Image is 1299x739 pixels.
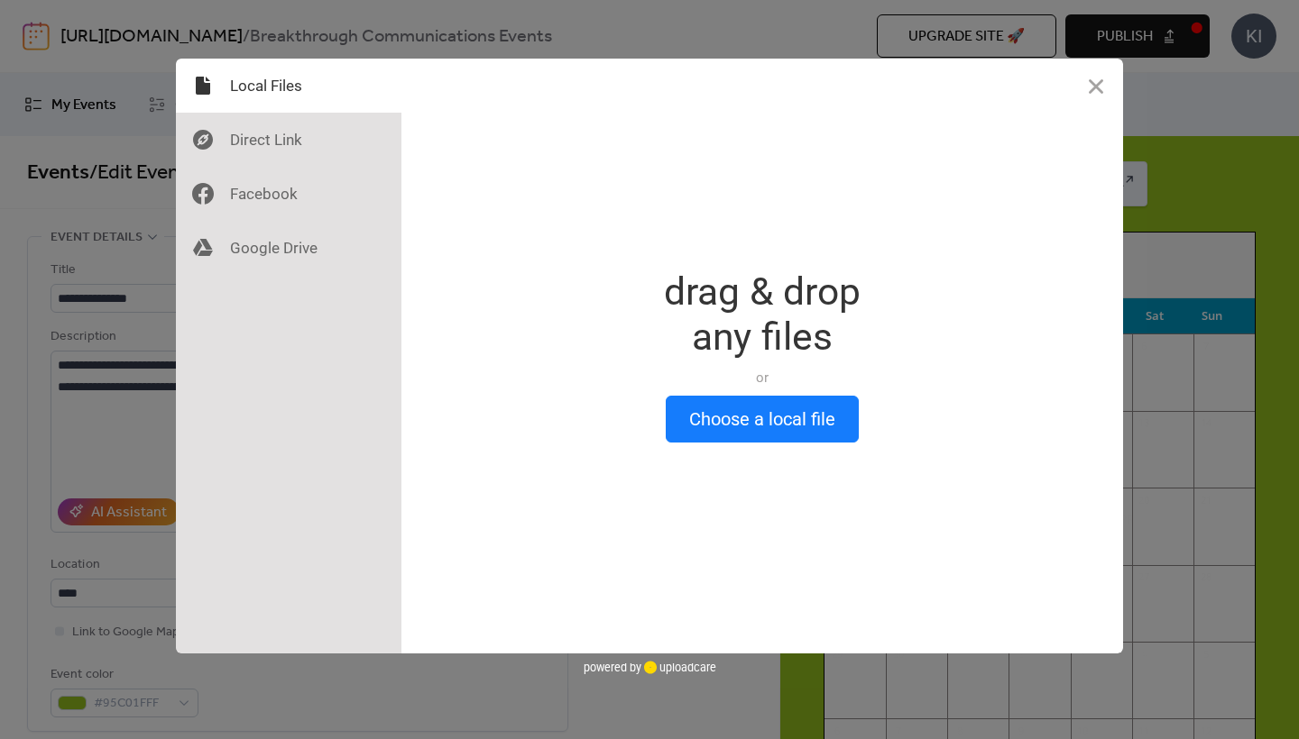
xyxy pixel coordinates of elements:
[584,653,716,680] div: powered by
[176,59,401,113] div: Local Files
[664,269,861,360] div: drag & drop any files
[664,369,861,387] div: or
[176,113,401,167] div: Direct Link
[176,167,401,221] div: Facebook
[1069,59,1123,113] button: Close
[176,221,401,275] div: Google Drive
[641,661,716,674] a: uploadcare
[666,396,859,442] button: Choose a local file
